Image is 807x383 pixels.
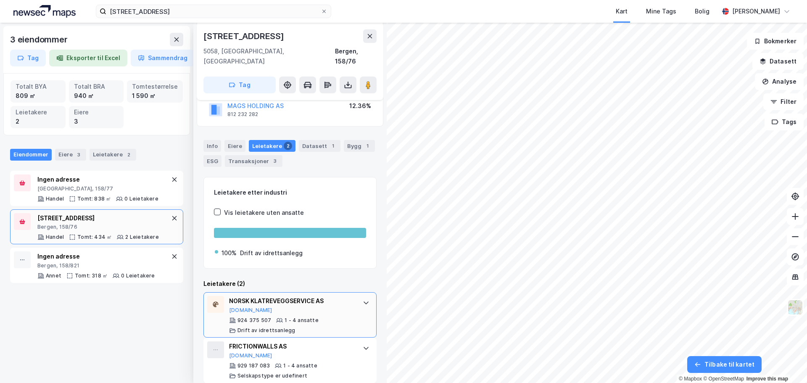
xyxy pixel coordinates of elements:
[765,343,807,383] iframe: Chat Widget
[229,352,272,359] button: [DOMAIN_NAME]
[363,142,372,150] div: 1
[46,195,64,202] div: Handel
[299,140,340,152] div: Datasett
[49,50,127,66] button: Eksporter til Excel
[16,108,61,117] div: Leietakere
[283,362,317,369] div: 1 - 4 ansatte
[132,82,178,91] div: Tomtestørrelse
[132,91,178,100] div: 1 590 ㎡
[765,114,804,130] button: Tags
[747,33,804,50] button: Bokmerker
[16,91,61,100] div: 809 ㎡
[224,140,245,152] div: Eiere
[335,46,377,66] div: Bergen, 158/76
[125,234,158,240] div: 2 Leietakere
[37,224,159,230] div: Bergen, 158/76
[732,6,780,16] div: [PERSON_NAME]
[16,82,61,91] div: Totalt BYA
[616,6,628,16] div: Kart
[124,151,133,159] div: 2
[763,93,804,110] button: Filter
[74,108,119,117] div: Eiere
[237,372,307,379] div: Selskapstype er udefinert
[37,251,155,261] div: Ingen adresse
[10,149,52,161] div: Eiendommer
[203,77,276,93] button: Tag
[74,117,119,126] div: 3
[344,140,375,152] div: Bygg
[329,142,337,150] div: 1
[74,91,119,100] div: 940 ㎡
[249,140,295,152] div: Leietakere
[222,248,237,258] div: 100%
[203,46,335,66] div: 5058, [GEOGRAPHIC_DATA], [GEOGRAPHIC_DATA]
[229,307,272,314] button: [DOMAIN_NAME]
[240,248,303,258] div: Drift av idrettsanlegg
[646,6,676,16] div: Mine Tags
[10,50,46,66] button: Tag
[74,82,119,91] div: Totalt BRA
[787,299,803,315] img: Z
[10,33,69,46] div: 3 eiendommer
[55,149,86,161] div: Eiere
[214,188,366,198] div: Leietakere etter industri
[695,6,709,16] div: Bolig
[74,151,83,159] div: 3
[679,376,702,382] a: Mapbox
[37,174,158,185] div: Ingen adresse
[124,195,158,202] div: 0 Leietakere
[16,117,61,126] div: 2
[75,272,108,279] div: Tomt: 318 ㎡
[46,272,61,279] div: Annet
[121,272,155,279] div: 0 Leietakere
[285,317,319,324] div: 1 - 4 ansatte
[755,73,804,90] button: Analyse
[237,362,270,369] div: 929 187 083
[271,157,279,165] div: 3
[203,279,377,289] div: Leietakere (2)
[752,53,804,70] button: Datasett
[284,142,292,150] div: 2
[77,234,112,240] div: Tomt: 434 ㎡
[349,101,371,111] div: 12.36%
[203,29,286,43] div: [STREET_ADDRESS]
[746,376,788,382] a: Improve this map
[229,341,354,351] div: FRICTIONWALLS AS
[225,155,282,167] div: Transaksjoner
[37,213,159,223] div: [STREET_ADDRESS]
[106,5,321,18] input: Søk på adresse, matrikkel, gårdeiere, leietakere eller personer
[13,5,76,18] img: logo.a4113a55bc3d86da70a041830d287a7e.svg
[203,140,221,152] div: Info
[227,111,258,118] div: 812 232 282
[703,376,744,382] a: OpenStreetMap
[237,317,271,324] div: 924 375 507
[229,296,354,306] div: NORSK KLATREVEGGSERVICE AS
[224,208,304,218] div: Vis leietakere uten ansatte
[90,149,136,161] div: Leietakere
[687,356,762,373] button: Tilbake til kartet
[46,234,64,240] div: Handel
[37,185,158,192] div: [GEOGRAPHIC_DATA], 158/77
[131,50,195,66] button: Sammendrag
[203,155,222,167] div: ESG
[237,327,295,334] div: Drift av idrettsanlegg
[37,262,155,269] div: Bergen, 158/821
[765,343,807,383] div: Kontrollprogram for chat
[77,195,111,202] div: Tomt: 838 ㎡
